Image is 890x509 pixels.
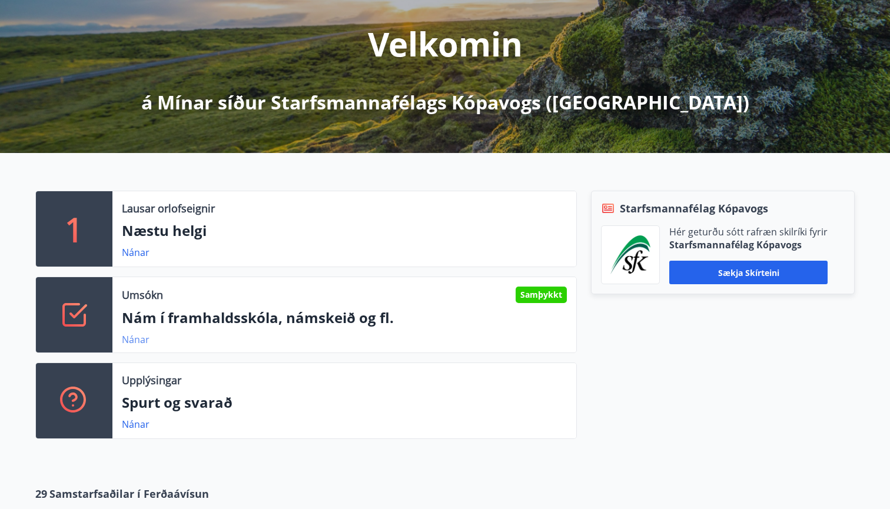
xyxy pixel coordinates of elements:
p: Velkomin [368,21,523,66]
a: Nánar [122,246,150,259]
p: Upplýsingar [122,372,181,388]
p: Spurt og svarað [122,392,567,412]
a: Nánar [122,418,150,431]
span: 29 [35,486,47,501]
span: Starfsmannafélag Kópavogs [620,201,768,216]
p: Næstu helgi [122,221,567,241]
p: Starfsmannafélag Kópavogs [669,238,828,251]
div: Samþykkt [516,287,567,303]
p: Umsókn [122,287,163,302]
img: x5MjQkxwhnYn6YREZUTEa9Q4KsBUeQdWGts9Dj4O.png [610,235,650,274]
p: á Mínar síður Starfsmannafélags Kópavogs ([GEOGRAPHIC_DATA]) [141,89,749,115]
p: Nám í framhaldsskóla, námskeið og fl. [122,308,567,328]
span: Samstarfsaðilar í Ferðaávísun [49,486,209,501]
a: Nánar [122,333,150,346]
button: Sækja skírteini [669,261,828,284]
p: 1 [65,207,84,251]
p: Hér geturðu sótt rafræn skilríki fyrir [669,225,828,238]
p: Lausar orlofseignir [122,201,215,216]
